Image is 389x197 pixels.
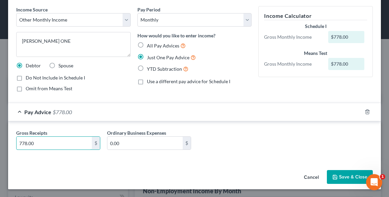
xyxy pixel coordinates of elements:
[24,109,51,115] span: Pay Advice
[147,55,189,60] span: Just One Pay Advice
[53,109,72,115] span: $778.00
[147,43,179,48] span: All Pay Advices
[299,171,324,184] button: Cancel
[26,75,85,80] span: Do Not Include in Schedule I
[16,129,47,136] label: Gross Receipts
[107,129,166,136] label: Ordinary Business Expenses
[58,63,73,68] span: Spouse
[328,58,364,70] div: $778.00
[264,12,367,20] h5: Income Calculator
[137,32,215,39] label: How would you like to enter income?
[107,137,183,150] input: 0.00
[183,137,191,150] div: $
[147,66,182,72] span: YTD Subtraction
[137,6,160,13] label: Pay Period
[17,137,92,150] input: 0.00
[328,31,364,43] div: $778.00
[92,137,100,150] div: $
[26,63,41,68] span: Debtor
[264,50,367,57] div: Means Test
[261,34,325,40] div: Gross Monthly Income
[26,86,72,91] span: Omit from Means Test
[147,78,230,84] span: Use a different pay advice for Schedule I
[261,61,325,67] div: Gross Monthly Income
[16,7,48,12] span: Income Source
[327,170,373,184] button: Save & Close
[264,23,367,30] div: Schedule I
[366,174,382,190] iframe: Intercom live chat
[380,174,385,179] span: 1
